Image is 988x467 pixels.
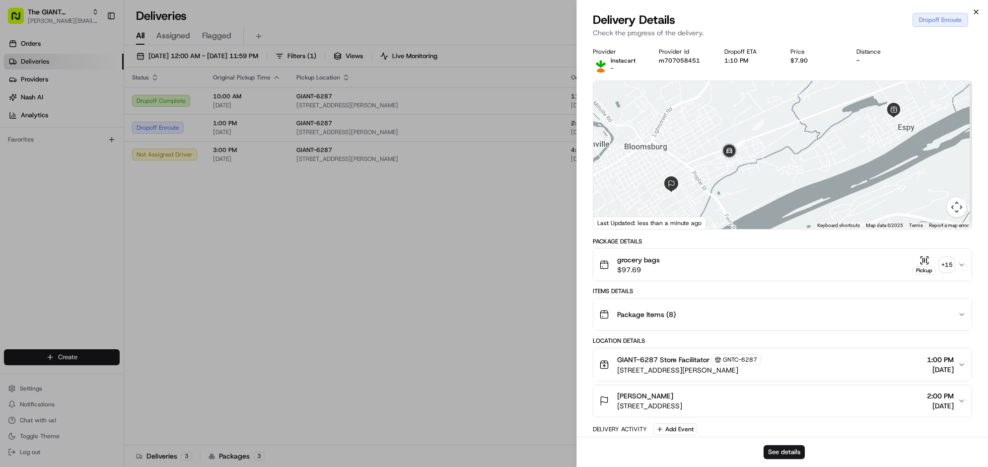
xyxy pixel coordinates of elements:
div: 1 [753,119,764,130]
span: 1:00 PM [927,355,954,365]
a: Open this area in Google Maps (opens a new window) [596,216,629,229]
button: See details [764,445,805,459]
span: Knowledge Base [20,232,76,242]
div: We're available if you need us! [34,193,126,201]
div: Last Updated: less than a minute ago [593,217,706,229]
div: 2 [734,138,745,149]
div: Price [790,48,841,56]
p: Check the progress of the delivery. [593,28,972,38]
button: Package Items (8) [593,299,972,330]
a: 💻API Documentation [80,228,163,246]
span: [PERSON_NAME] [617,391,673,401]
p: Welcome 👋 [10,128,181,144]
button: m707058451 [659,57,700,65]
div: Pickup [913,266,936,275]
span: 2:00 PM [927,391,954,401]
button: grocery bags$97.69Pickup+15 [593,249,972,281]
button: Pickup+15 [913,255,954,275]
span: Delivery Details [593,12,675,28]
button: Keyboard shortcuts [817,222,860,229]
div: Package Details [593,237,972,245]
div: 1:10 PM [724,57,775,65]
span: [DATE] [927,365,954,375]
span: Package Items ( 8 ) [617,310,676,319]
div: Dropoff ETA [724,48,775,56]
div: Delivery Activity [593,425,647,433]
div: Provider Id [659,48,709,56]
a: 📗Knowledge Base [6,228,80,246]
img: profile_instacart_ahold_partner.png [593,57,609,73]
span: GIANT-6287 Store Facilitator [617,355,709,365]
button: [PERSON_NAME][STREET_ADDRESS]2:00 PM[DATE] [593,385,972,417]
div: Provider [593,48,643,56]
button: Add Event [653,423,697,435]
a: Report a map error [929,223,969,228]
img: 1736555255976-a54dd68f-1ca7-489b-9aae-adbdc363a1c4 [10,183,28,201]
div: Start new chat [34,183,163,193]
span: [STREET_ADDRESS] [617,401,682,411]
span: GNTC-6287 [723,356,757,364]
div: 📗 [10,233,18,241]
div: Items Details [593,287,972,295]
a: Terms (opens in new tab) [909,223,923,228]
div: Distance [856,48,907,56]
div: - [856,57,907,65]
div: + 15 [940,258,954,272]
input: Clear [26,152,164,162]
span: [STREET_ADDRESS][PERSON_NAME] [617,365,761,375]
button: Start new chat [169,186,181,198]
span: $97.69 [617,265,660,275]
span: Map data ©2025 [866,223,903,228]
button: GIANT-6287 Store FacilitatorGNTC-6287[STREET_ADDRESS][PERSON_NAME]1:00 PM[DATE] [593,348,972,381]
span: API Documentation [94,232,159,242]
div: Location Details [593,337,972,345]
img: Google [596,216,629,229]
img: Nash [10,98,30,118]
button: Pickup [913,255,936,275]
div: $7.90 [790,57,841,65]
a: Powered byPylon [70,256,120,264]
span: [DATE] [927,401,954,411]
span: Pylon [99,256,120,264]
span: - [611,65,614,73]
div: 💻 [84,233,92,241]
span: grocery bags [617,255,660,265]
span: Instacart [611,57,635,65]
button: Map camera controls [947,197,967,217]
